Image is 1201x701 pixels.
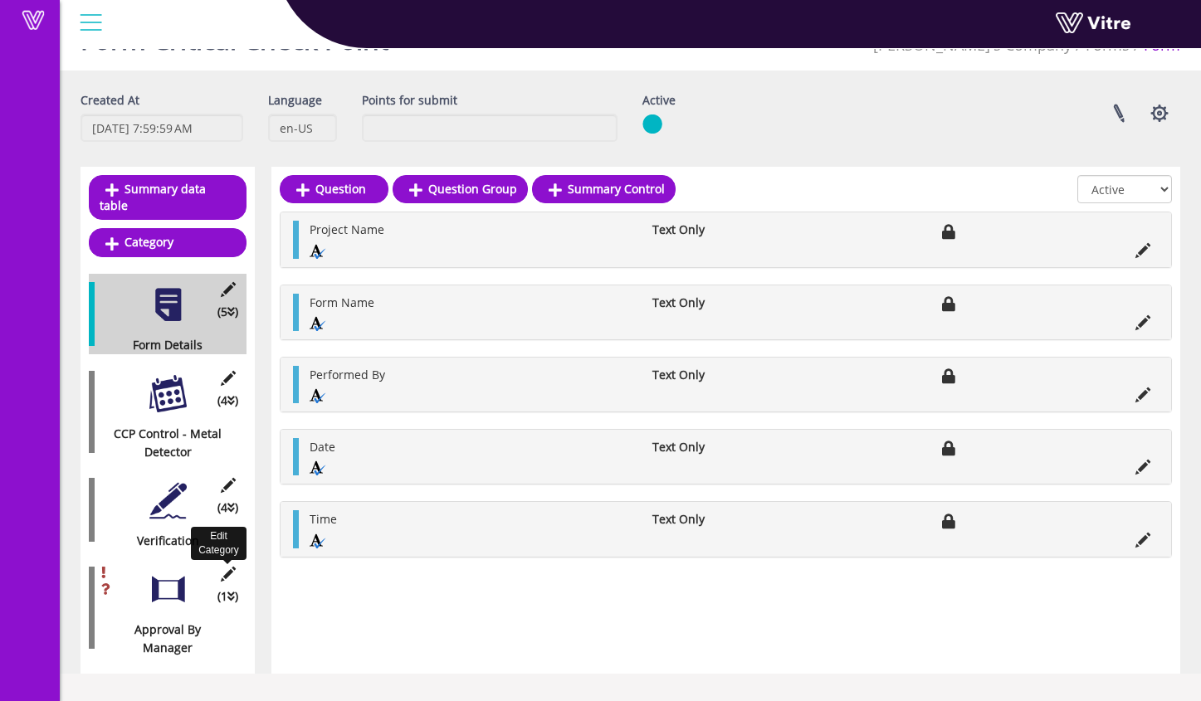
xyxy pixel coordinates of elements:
span: Performed By [310,367,385,382]
div: Approval By Manager [89,621,234,657]
div: CCP Control - Metal Detector [89,425,234,461]
span: Project Name [310,221,384,237]
label: Language [268,91,322,110]
li: Text Only [644,510,773,528]
div: Edit Category [191,527,247,560]
span: (5 ) [217,303,238,321]
span: Time [310,511,337,527]
span: Form Name [310,295,374,310]
li: Text Only [644,366,773,384]
label: Points for submit [362,91,457,110]
div: Form Details [89,336,234,354]
img: yes [642,114,662,134]
a: Summary data table [89,175,247,220]
span: (4 ) [217,499,238,517]
label: Created At [81,91,139,110]
a: Question [280,175,388,203]
span: (4 ) [217,392,238,410]
span: Date [310,439,335,455]
a: Summary Control [532,175,676,203]
a: Question Group [393,175,528,203]
a: Category [89,228,247,256]
li: Text Only [644,294,773,312]
label: Active [642,91,676,110]
span: (1 ) [217,587,238,606]
li: Text Only [644,438,773,456]
li: Text Only [644,221,773,239]
div: Verification [89,532,234,550]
